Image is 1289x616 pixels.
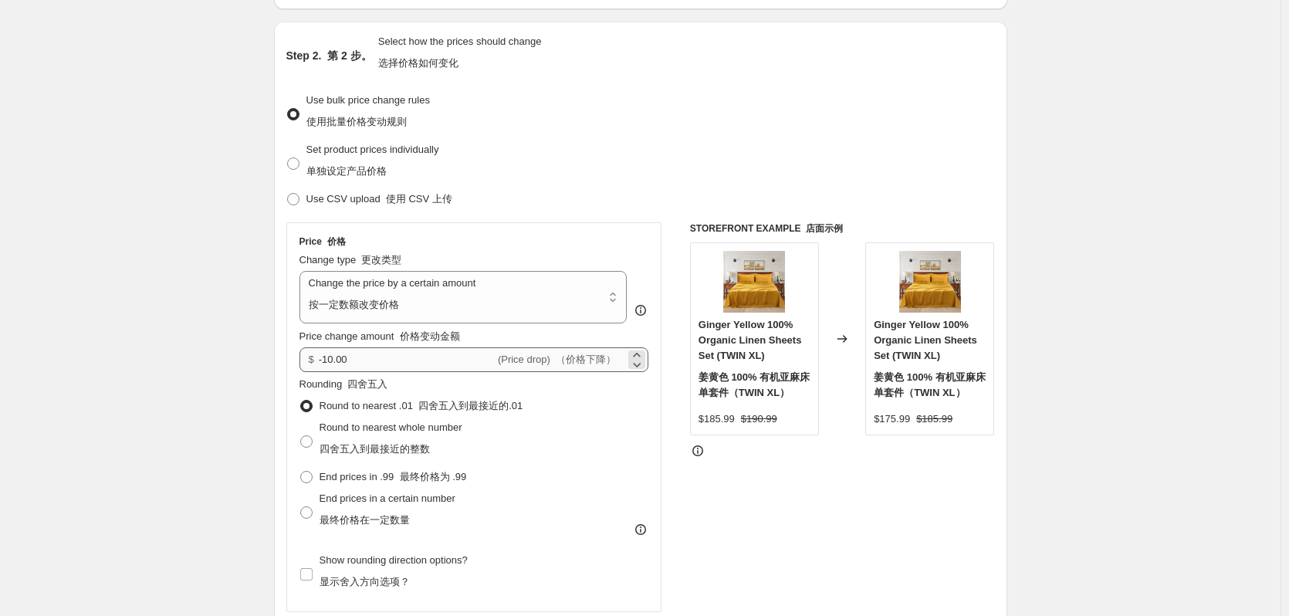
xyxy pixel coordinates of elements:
span: Show rounding direction options? [320,554,468,587]
font: 价格 [327,236,346,247]
font: 显示舍入方向选项？ [320,576,410,587]
font: 四舍五入到最接近的整数 [320,443,430,455]
span: Set product prices individually [306,144,439,177]
font: （价格下降） [556,354,616,365]
span: Ginger Yellow 100% Organic Linen Sheets Set (TWIN XL) [874,319,986,398]
font: 最终价格在一定数量 [320,514,410,526]
font: 使用批量价格变动规则 [306,116,407,127]
div: help [633,303,648,318]
h3: Price [299,235,346,248]
div: $185.99 [699,411,735,427]
span: $ [309,354,314,365]
img: Ginger_Yellow_100_Organic_Linen_Sheets_Set-victory_symbol-1_80x.jpg [899,251,961,313]
font: 选择价格如何变化 [378,57,458,69]
div: $175.99 [874,411,910,427]
font: 四舍五入 [347,378,387,390]
font: 姜黄色 100% 有机亚麻床单套件（TWIN XL） [699,371,810,398]
font: 四舍五入到最接近的.01 [418,400,523,411]
span: Use CSV upload [306,193,452,205]
span: Round to nearest whole number [320,421,462,455]
font: 单独设定产品价格 [306,165,387,177]
span: End prices in .99 [320,471,467,482]
p: Select how the prices should change [378,34,542,77]
input: -10.00 [319,347,495,372]
font: 价格变动金额 [400,330,460,342]
span: Round to nearest .01 [320,400,523,411]
strike: $190.99 [741,411,777,427]
img: Ginger_Yellow_100_Organic_Linen_Sheets_Set-victory_symbol-1_80x.jpg [723,251,785,313]
font: 店面示例 [806,223,843,234]
h6: STOREFRONT EXAMPLE [690,222,995,235]
span: Use bulk price change rules [306,94,430,127]
h2: Step 2. [286,48,372,63]
font: 第 2 步。 [327,49,372,62]
font: 姜黄色 100% 有机亚麻床单套件（TWIN XL） [874,371,985,398]
span: (Price drop) [498,354,616,365]
strike: $185.99 [916,411,952,427]
font: 使用 CSV 上传 [386,193,452,205]
span: Change type [299,254,402,266]
font: 更改类型 [361,254,401,266]
span: End prices in a certain number [320,492,455,526]
span: Ginger Yellow 100% Organic Linen Sheets Set (TWIN XL) [699,319,810,398]
font: 最终价格为 .99 [400,471,467,482]
span: Price change amount [299,330,460,342]
span: Rounding [299,378,388,390]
